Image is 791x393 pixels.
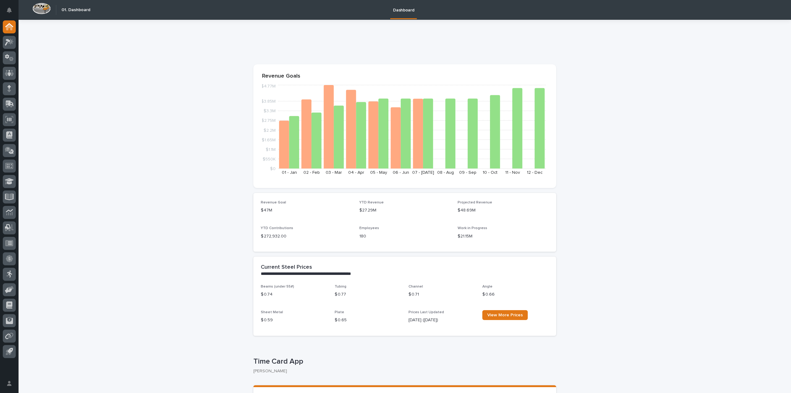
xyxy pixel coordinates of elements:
div: Notifications [8,7,16,17]
a: View More Prices [482,310,528,320]
span: Work in Progress [458,226,487,230]
p: [PERSON_NAME] [253,369,551,374]
text: 07 - [DATE] [412,170,434,175]
p: 180 [359,233,450,240]
span: YTD Revenue [359,201,384,204]
span: YTD Contributions [261,226,293,230]
tspan: $4.77M [261,84,276,88]
text: 04 - Apr [348,170,364,175]
span: Revenue Goal [261,201,286,204]
span: Channel [408,285,423,288]
p: $ 272,932.00 [261,233,352,240]
text: 08 - Aug [437,170,454,175]
p: Time Card App [253,357,554,366]
text: 11 - Nov [505,170,520,175]
h2: 01. Dashboard [61,7,90,13]
p: $27.29M [359,207,450,214]
span: Employees [359,226,379,230]
text: 02 - Feb [303,170,320,175]
text: 12 - Dec [527,170,543,175]
span: Beams (under 55#) [261,285,294,288]
p: $ 0.77 [335,291,401,298]
p: $48.69M [458,207,549,214]
p: Revenue Goals [262,73,548,80]
tspan: $550K [263,157,276,161]
p: $47M [261,207,352,214]
p: $ 0.66 [482,291,549,298]
span: Projected Revenue [458,201,492,204]
text: 06 - Jun [393,170,409,175]
text: 09 - Sep [459,170,476,175]
text: 10 - Oct [483,170,497,175]
tspan: $1.65M [262,138,276,142]
p: $ 0.59 [261,317,327,323]
span: Angle [482,285,493,288]
tspan: $1.1M [266,147,276,152]
tspan: $3.85M [261,99,276,104]
tspan: $2.75M [261,118,276,123]
p: $21.15M [458,233,549,240]
img: Workspace Logo [32,3,51,14]
span: Prices Last Updated [408,310,444,314]
tspan: $0 [270,167,276,171]
text: 01 - Jan [282,170,297,175]
span: Sheet Metal [261,310,283,314]
span: View More Prices [487,313,523,317]
p: $ 0.65 [335,317,401,323]
text: 03 - Mar [326,170,342,175]
span: Plate [335,310,344,314]
h2: Current Steel Prices [261,264,312,271]
text: 05 - May [370,170,387,175]
p: $ 0.74 [261,291,327,298]
span: Tubing [335,285,346,288]
tspan: $3.3M [264,109,276,113]
button: Notifications [3,4,16,17]
p: $ 0.71 [408,291,475,298]
p: [DATE] ([DATE]) [408,317,475,323]
tspan: $2.2M [264,128,276,132]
